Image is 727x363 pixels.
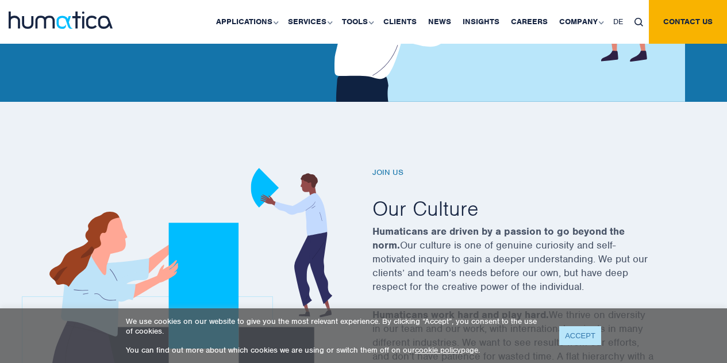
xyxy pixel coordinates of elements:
a: cookie policy [415,345,461,355]
h6: Join us [372,168,683,178]
span: DE [613,17,623,26]
img: search_icon [634,18,643,26]
img: logo [9,12,113,29]
p: We use cookies on our website to give you the most relevant experience. By clicking “Accept”, you... [126,316,545,336]
a: ACCEPT [559,326,601,345]
strong: Humaticans are driven by a passion to go beyond the norm. [372,225,625,251]
p: Our culture is one of genuine curiosity and self-motivated inquiry to gain a deeper understanding... [372,224,683,308]
p: You can find out more about which cookies we are using or switch them off on our page. [126,345,545,355]
h2: Our Culture [372,195,683,221]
